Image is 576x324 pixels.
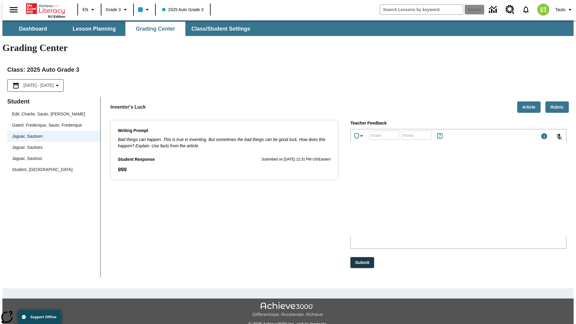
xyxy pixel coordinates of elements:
span: 2025 Auto Grade 3 [162,7,204,13]
span: EN [82,7,88,13]
div: Jaguar, Sautoss [12,155,42,162]
span: [DATE] - [DATE] [23,82,54,88]
button: Select the date range menu item [10,82,61,89]
a: Data Center [485,1,502,18]
button: Dashboard [3,22,63,36]
p: Writing Prompt [118,127,331,134]
div: Points: Must be equal to or less than 25. [401,131,431,140]
button: Rules for Earning Points and Achievements, Will open in new tab [434,130,446,142]
div: Jaguar, Sautoes [7,142,100,153]
div: Home [26,2,65,18]
button: Profile/Settings [553,4,576,15]
p: Submitted on [DATE] 12:31 PM US/Eastern [262,157,331,163]
a: Home [26,3,65,15]
h2: Class : 2025 Auto Grade 3 [7,65,569,74]
div: Gated. Frederique, Sauto. Frederique [7,120,100,131]
span: NJ Edition [48,15,65,18]
div: Student, [GEOGRAPHIC_DATA] [12,166,73,173]
h1: Grading Center [2,42,574,53]
button: Article, Will open in new tab [517,101,541,113]
span: Tauto [555,7,565,13]
button: Class/Student Settings [187,22,255,36]
p: Student [7,97,100,106]
button: Open side menu [5,1,22,19]
button: Grading Center [125,22,185,36]
button: Submit [350,257,374,268]
a: Resource Center, Will open in new tab [502,1,518,18]
button: Class color is light blue. Change class color [136,4,153,15]
div: Jaguar, Sautoes [12,144,42,151]
body: Type your response here. [2,5,88,10]
button: Select a new avatar [534,2,553,17]
button: Click to activate and allow voice recognition [552,130,566,144]
span: Support Offline [30,315,56,319]
button: Grade: Grade 3, Select a grade [103,4,131,15]
input: Grade: Letters, numbers, %, + and - are allowed. [369,127,399,143]
div: Gated. Frederique, Sauto. Frederique [12,122,82,128]
div: SubNavbar [2,22,256,36]
div: Edit. Charlie, Sauto. [PERSON_NAME] [7,109,100,120]
div: Maximum 1000 characters Press Escape to exit toolbar and use left and right arrow keys to access ... [541,133,548,141]
p: Teacher Feedback [350,120,566,127]
button: Achievements [351,130,367,142]
button: Support Offline [18,310,61,324]
div: Grade: Letters, numbers, %, + and - are allowed. [369,131,399,140]
input: search field [380,5,463,14]
p: ggg [118,165,331,172]
svg: Collapse Date Range Filter [54,82,61,89]
input: Points: Must be equal to or less than 25. [401,127,431,143]
div: SubNavbar [2,20,574,36]
div: Jaguar, Sautoss [7,153,100,164]
p: Student Response [118,165,331,172]
button: Rubric, Will open in new tab [545,101,569,113]
span: Grading Center [136,25,175,32]
img: avatar image [537,4,549,16]
a: Notifications [518,2,534,17]
div: Jaguar, Sautoen [12,133,43,139]
button: Lesson Planning [64,22,124,36]
p: Student Response [118,156,155,163]
span: Grade 3 [106,7,121,13]
img: Achieve3000 Differentiate Accelerate Achieve [252,302,324,317]
p: Bad things can happen. This is true in inventing. But sometimes the bad things can be good luck. ... [118,136,331,149]
div: Jaguar, Sautoen [7,131,100,142]
span: Class/Student Settings [191,25,250,32]
span: Dashboard [19,25,47,32]
button: Language: EN, Select a language [80,4,99,15]
div: Student, [GEOGRAPHIC_DATA] [7,164,100,175]
p: pYtTO [2,5,88,10]
span: Lesson Planning [73,25,116,32]
p: Inventor's Luck [110,103,146,111]
div: Edit. Charlie, Sauto. [PERSON_NAME] [12,111,85,117]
